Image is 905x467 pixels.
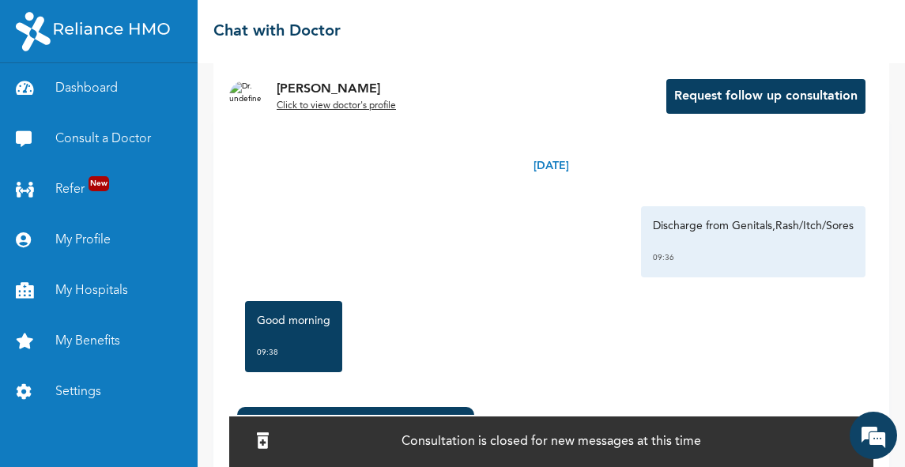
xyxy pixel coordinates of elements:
h2: Chat with Doctor [213,20,341,43]
span: New [89,176,109,191]
p: [PERSON_NAME] [277,80,396,99]
span: We're online! [92,149,218,308]
div: 09:36 [653,250,854,266]
div: FAQs [155,386,302,435]
img: RelianceHMO's Logo [16,12,170,51]
img: Dr. undefined` [229,81,261,112]
div: Minimize live chat window [259,8,297,46]
p: [DATE] [534,158,569,175]
p: Consultation is closed for new messages at this time [402,432,701,451]
div: 09:38 [257,345,330,360]
div: Chat with us now [82,89,266,109]
span: Conversation [8,414,155,425]
p: Discharge from Genitals,Rash/Itch/Sores [653,218,854,234]
button: Request follow up consultation [666,79,865,114]
img: d_794563401_company_1708531726252_794563401 [29,79,64,119]
u: Click to view doctor's profile [277,101,396,111]
p: Good morning [257,313,330,329]
textarea: Type your message and hit 'Enter' [8,331,301,386]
